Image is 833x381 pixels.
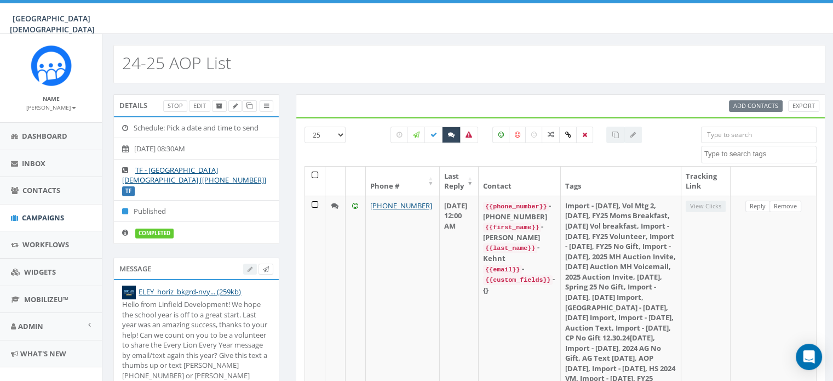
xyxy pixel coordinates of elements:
a: Stop [163,100,187,112]
th: Last Reply: activate to sort column ascending [440,167,479,196]
code: {{custom_fields}} [483,275,553,285]
i: Published [122,208,134,215]
div: Message [113,258,279,280]
span: Inbox [22,158,45,168]
label: Replied [442,127,461,143]
label: Pending [390,127,408,143]
div: - [PERSON_NAME] [483,221,556,242]
span: View Campaign Delivery Statistics [264,101,269,110]
a: ELEY_horiz_bkgrd-nvy... (259kb) [139,287,241,297]
span: Admin [18,321,43,331]
label: Mixed [542,127,560,143]
small: [PERSON_NAME] [26,104,76,111]
label: Neutral [525,127,543,143]
label: TF [122,186,135,196]
a: Export [788,100,819,112]
span: MobilizeU™ [24,294,68,304]
label: completed [135,229,174,238]
a: Edit [189,100,210,112]
th: Tracking Link [681,167,731,196]
small: Name [43,95,60,103]
h2: 24-25 AOP List [122,54,231,72]
span: Contacts [22,185,60,195]
span: Clone Campaign [246,101,252,110]
div: - {} [483,274,556,295]
div: - Kehnt [483,242,556,263]
input: Type to search [701,127,817,143]
th: Phone #: activate to sort column ascending [366,167,440,196]
span: What's New [20,349,66,359]
li: Schedule: Pick a date and time to send [114,117,279,139]
th: Contact [479,167,561,196]
span: Dashboard [22,131,67,141]
a: [PERSON_NAME] [26,102,76,112]
label: Positive [492,127,510,143]
textarea: Search [704,149,816,159]
label: Delivered [424,127,443,143]
span: Campaigns [22,213,64,223]
li: [DATE] 08:30AM [114,138,279,160]
a: Reply [745,201,770,212]
code: {{last_name}} [483,243,537,253]
span: Send Test Message [263,265,269,273]
code: {{phone_number}} [483,202,549,212]
img: Rally_Corp_Icon_1.png [31,45,72,86]
a: [PHONE_NUMBER] [370,201,432,211]
div: Open Intercom Messenger [796,344,822,370]
label: Negative [509,127,526,143]
th: Tags [561,167,681,196]
label: Link Clicked [559,127,577,143]
span: [GEOGRAPHIC_DATA][DEMOGRAPHIC_DATA] [10,13,95,35]
i: Schedule: Pick a date and time to send [122,124,134,132]
label: Removed [576,127,593,143]
label: Bounced [459,127,478,143]
a: Remove [769,201,801,212]
span: Archive Campaign [216,101,222,110]
div: - [483,264,556,275]
span: Edit Campaign Title [233,101,238,110]
code: {{email}} [483,265,522,275]
li: Published [114,200,279,222]
a: TF - [GEOGRAPHIC_DATA][DEMOGRAPHIC_DATA] [[PHONE_NUMBER]] [122,165,266,185]
span: Workflows [22,240,69,249]
label: Sending [407,127,426,143]
code: {{first_name}} [483,223,541,232]
div: - [PHONE_NUMBER] [483,201,556,221]
span: Widgets [24,267,56,277]
div: Details [113,94,279,116]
